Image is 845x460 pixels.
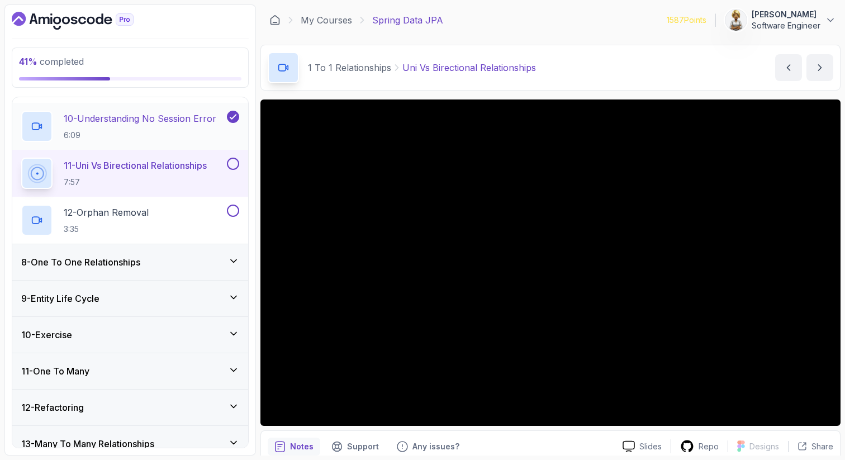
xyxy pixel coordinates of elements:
h3: 12 - Refactoring [21,401,84,414]
p: 7:57 [64,177,207,188]
iframe: 11 - Uni Vs Birectional Relationships [260,99,841,426]
span: 41 % [19,56,37,67]
button: 12-Refactoring [12,390,248,425]
p: Software Engineer [752,20,820,31]
a: Slides [614,440,671,452]
button: 9-Entity Life Cycle [12,281,248,316]
button: notes button [268,438,320,456]
button: Support button [325,438,386,456]
img: user profile image [725,10,747,31]
p: 11 - Uni Vs Birectional Relationships [64,159,207,172]
h3: 9 - Entity Life Cycle [21,292,99,305]
p: 1 To 1 Relationships [308,61,391,74]
p: Notes [290,441,314,452]
a: Dashboard [269,15,281,26]
button: 11-Uni Vs Birectional Relationships7:57 [21,158,239,189]
p: Designs [749,441,779,452]
p: Any issues? [412,441,459,452]
h3: 13 - Many To Many Relationships [21,437,154,450]
button: previous content [775,54,802,81]
a: My Courses [301,13,352,27]
h3: 8 - One To One Relationships [21,255,140,269]
p: Support [347,441,379,452]
a: Repo [671,439,728,453]
button: 10-Understanding No Session Error6:09 [21,111,239,142]
p: Slides [639,441,662,452]
p: 3:35 [64,224,149,235]
p: 12 - Orphan Removal [64,206,149,219]
p: Share [811,441,833,452]
button: Share [788,441,833,452]
a: Dashboard [12,12,159,30]
button: 12-Orphan Removal3:35 [21,205,239,236]
button: 8-One To One Relationships [12,244,248,280]
p: 6:09 [64,130,216,141]
p: Spring Data JPA [372,13,443,27]
p: Repo [699,441,719,452]
h3: 10 - Exercise [21,328,72,342]
h3: 11 - One To Many [21,364,89,378]
button: next content [806,54,833,81]
button: user profile image[PERSON_NAME]Software Engineer [725,9,836,31]
button: 11-One To Many [12,353,248,389]
p: [PERSON_NAME] [752,9,820,20]
p: Uni Vs Birectional Relationships [402,61,536,74]
span: completed [19,56,84,67]
button: 10-Exercise [12,317,248,353]
p: 1587 Points [667,15,706,26]
p: 10 - Understanding No Session Error [64,112,216,125]
button: Feedback button [390,438,466,456]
